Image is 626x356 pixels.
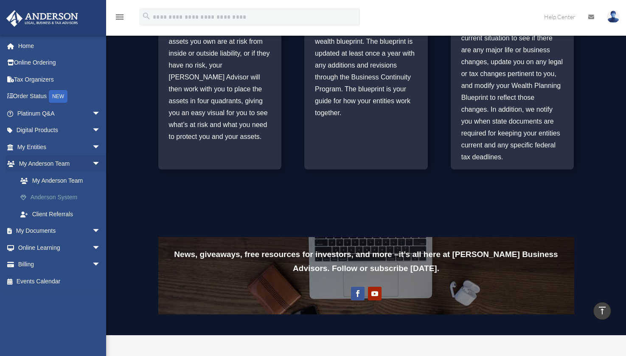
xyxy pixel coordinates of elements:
[6,105,113,122] a: Platinum Q&Aarrow_drop_down
[6,155,113,172] a: My Anderson Teamarrow_drop_down
[593,302,611,320] a: vertical_align_top
[597,305,607,316] i: vertical_align_top
[92,138,109,156] span: arrow_drop_down
[6,37,113,54] a: Home
[92,239,109,257] span: arrow_drop_down
[92,105,109,122] span: arrow_drop_down
[6,273,113,290] a: Events Calendar
[351,287,365,300] a: Follow on Facebook
[6,138,113,155] a: My Entitiesarrow_drop_down
[92,122,109,139] span: arrow_drop_down
[92,256,109,274] span: arrow_drop_down
[6,239,113,256] a: Online Learningarrow_drop_down
[174,250,558,273] b: News, giveaways, free resources for investors, and more – it’s all here at [PERSON_NAME] Business...
[92,223,109,240] span: arrow_drop_down
[461,8,564,163] p: In the third part of the program, we’ll periodically review your current situation to see if ther...
[607,11,620,23] img: User Pic
[12,189,113,206] a: Anderson System
[368,287,382,300] a: Follow on Youtube
[6,88,113,105] a: Order StatusNEW
[4,10,81,27] img: Anderson Advisors Platinum Portal
[92,155,109,173] span: arrow_drop_down
[6,54,113,71] a: Online Ordering
[115,15,125,22] a: menu
[6,122,113,139] a: Digital Productsarrow_drop_down
[12,172,113,189] a: My Anderson Team
[49,90,67,103] div: NEW
[142,11,151,21] i: search
[6,256,113,273] a: Billingarrow_drop_down
[6,71,113,88] a: Tax Organizers
[115,12,125,22] i: menu
[6,223,113,240] a: My Documentsarrow_drop_down
[12,206,113,223] a: Client Referrals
